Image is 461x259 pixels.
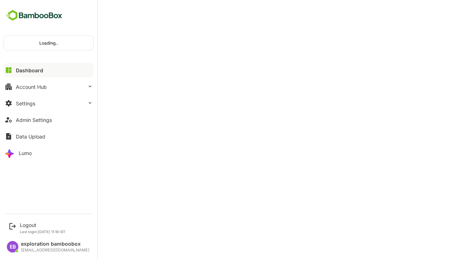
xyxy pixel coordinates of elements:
[4,63,94,77] button: Dashboard
[16,67,43,73] div: Dashboard
[21,248,89,253] div: [EMAIL_ADDRESS][DOMAIN_NAME]
[21,241,89,247] div: exploration bamboobox
[20,222,66,228] div: Logout
[4,79,94,94] button: Account Hub
[19,150,32,156] div: Lumo
[4,36,93,50] div: Loading..
[4,9,64,22] img: BambooboxFullLogoMark.5f36c76dfaba33ec1ec1367b70bb1252.svg
[4,129,94,144] button: Data Upload
[4,146,94,160] button: Lumo
[16,100,35,106] div: Settings
[20,230,66,234] p: Last login: [DATE] 11:19 IST
[7,241,18,253] div: EB
[4,113,94,127] button: Admin Settings
[16,84,47,90] div: Account Hub
[16,117,52,123] div: Admin Settings
[16,133,45,140] div: Data Upload
[4,96,94,110] button: Settings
